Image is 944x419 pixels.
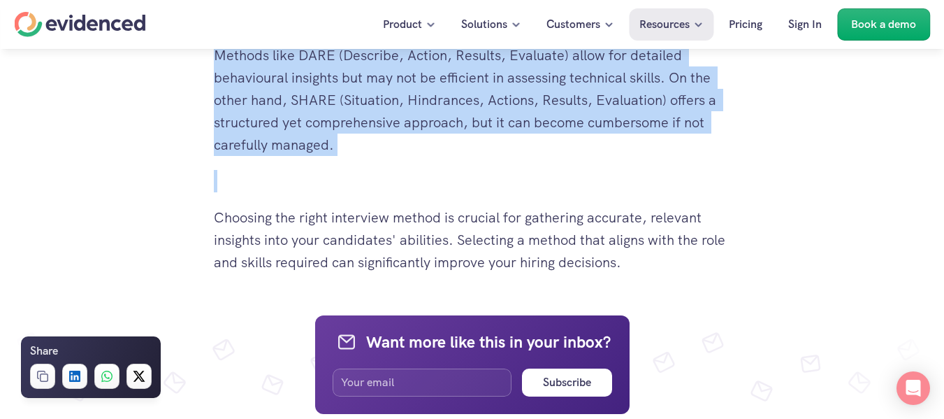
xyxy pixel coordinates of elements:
p: Pricing [729,15,762,34]
a: Pricing [718,8,773,41]
a: Home [14,12,145,37]
h4: Want more like this in your inbox? [366,331,611,353]
p: Book a demo [851,15,916,34]
p: Customers [546,15,600,34]
h6: Share [30,342,58,360]
a: Sign In [778,8,832,41]
p: Choosing the right interview method is crucial for gathering accurate, relevant insights into you... [214,206,731,274]
h6: Subscribe [543,374,591,392]
p: Sign In [788,15,822,34]
button: Subscribe [522,369,611,397]
p: Product [383,15,422,34]
div: Open Intercom Messenger [896,371,930,405]
p: Resources [639,15,690,34]
a: Book a demo [837,8,930,41]
p: Solutions [461,15,507,34]
input: Your email [333,369,512,397]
